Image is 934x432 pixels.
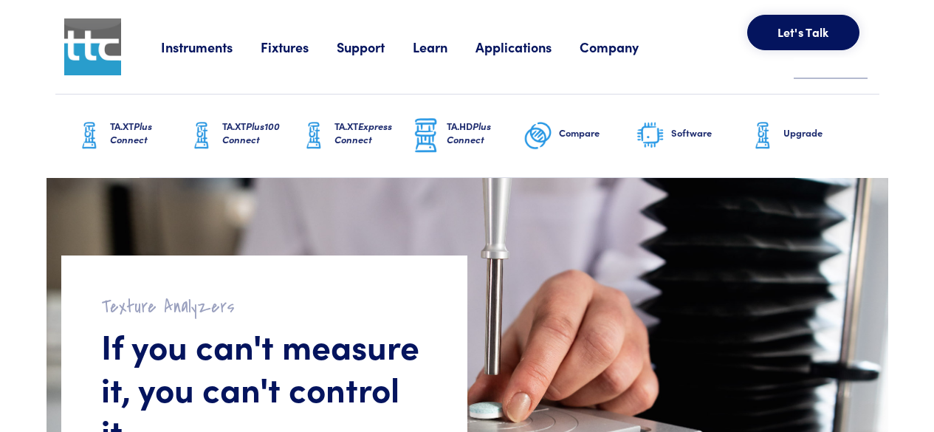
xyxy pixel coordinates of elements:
a: Upgrade [748,95,860,177]
a: Compare [523,95,636,177]
img: compare-graphic.png [523,117,553,154]
img: ttc_logo_1x1_v1.0.png [64,18,121,75]
img: software-graphic.png [636,120,665,151]
h6: TA.XT [222,120,299,146]
img: ta-xt-graphic.png [748,117,777,154]
img: ta-xt-graphic.png [187,117,216,154]
h6: Software [671,126,748,140]
span: Plus100 Connect [222,119,280,146]
span: Plus Connect [110,119,152,146]
span: Express Connect [334,119,392,146]
img: ta-hd-graphic.png [411,117,441,155]
img: ta-xt-graphic.png [75,117,104,154]
a: Support [337,38,413,56]
a: Learn [413,38,475,56]
span: Plus Connect [447,119,491,146]
img: ta-xt-graphic.png [299,117,329,154]
a: Company [580,38,667,56]
button: Let's Talk [747,15,859,50]
h2: Texture Analyzers [101,295,427,318]
a: TA.XTPlus Connect [75,95,187,177]
h6: Upgrade [783,126,860,140]
a: Software [636,95,748,177]
a: Instruments [161,38,261,56]
a: Fixtures [261,38,337,56]
a: Applications [475,38,580,56]
h6: Compare [559,126,636,140]
h6: TA.HD [447,120,523,146]
a: TA.HDPlus Connect [411,95,523,177]
a: TA.XTExpress Connect [299,95,411,177]
h6: TA.XT [334,120,411,146]
a: TA.XTPlus100 Connect [187,95,299,177]
h6: TA.XT [110,120,187,146]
